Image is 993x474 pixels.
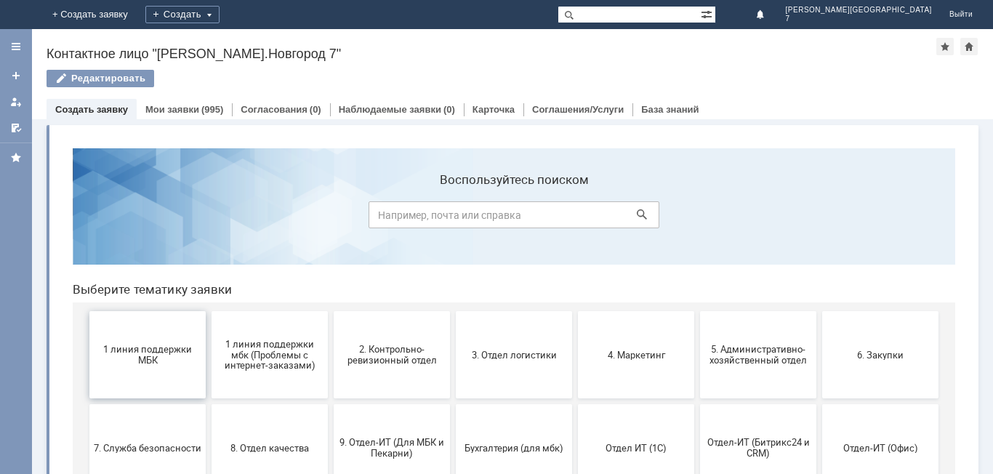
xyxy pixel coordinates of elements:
[532,104,624,115] a: Соглашения/Услуги
[277,393,385,415] span: Это соглашение не активно!
[310,104,321,115] div: (0)
[443,104,455,115] div: (0)
[4,64,28,87] a: Создать заявку
[395,174,511,262] button: 3. Отдел логистики
[145,6,220,23] div: Создать
[277,300,385,322] span: 9. Отдел-ИТ (Для МБК и Пекарни)
[47,47,936,61] div: Контактное лицо "[PERSON_NAME].Новгород 7"
[150,174,267,262] button: 1 линия поддержки мбк (Проблемы с интернет-заказами)
[339,104,441,115] a: Наблюдаемые заявки
[960,38,978,55] div: Сделать домашней страницей
[936,38,954,55] div: Добавить в избранное
[201,104,223,115] div: (995)
[399,212,507,223] span: 3. Отдел логистики
[765,305,873,316] span: Отдел-ИТ (Офис)
[473,104,515,115] a: Карточка
[150,361,267,448] button: Франчайзинг
[517,361,633,448] button: не актуален
[786,6,932,15] span: [PERSON_NAME][GEOGRAPHIC_DATA]
[28,268,145,355] button: 7. Служба безопасности
[395,268,511,355] button: Бухгалтерия (для мбк)
[307,65,598,92] input: Например, почта или справка
[761,174,877,262] button: 6. Закупки
[4,90,28,113] a: Мои заявки
[517,268,633,355] button: Отдел ИТ (1С)
[4,116,28,140] a: Мои согласования
[786,15,932,23] span: 7
[241,104,307,115] a: Согласования
[273,361,389,448] button: Это соглашение не активно!
[12,145,894,160] header: Выберите тематику заявки
[145,104,199,115] a: Мои заявки
[55,104,128,115] a: Создать заявку
[521,398,629,409] span: не актуален
[307,36,598,50] label: Воспользуйтесь поиском
[273,174,389,262] button: 2. Контрольно-ревизионный отдел
[155,398,262,409] span: Франчайзинг
[521,212,629,223] span: 4. Маркетинг
[765,212,873,223] span: 6. Закупки
[641,104,699,115] a: База знаний
[33,207,140,229] span: 1 линия поддержки МБК
[399,387,507,420] span: [PERSON_NAME]. Услуги ИТ для МБК (оформляет L1)
[761,268,877,355] button: Отдел-ИТ (Офис)
[155,305,262,316] span: 8. Отдел качества
[273,268,389,355] button: 9. Отдел-ИТ (Для МБК и Пекарни)
[639,268,755,355] button: Отдел-ИТ (Битрикс24 и CRM)
[28,361,145,448] button: Финансовый отдел
[643,300,751,322] span: Отдел-ИТ (Битрикс24 и CRM)
[639,174,755,262] button: 5. Административно-хозяйственный отдел
[33,305,140,316] span: 7. Служба безопасности
[395,361,511,448] button: [PERSON_NAME]. Услуги ИТ для МБК (оформляет L1)
[155,201,262,234] span: 1 линия поддержки мбк (Проблемы с интернет-заказами)
[277,207,385,229] span: 2. Контрольно-ревизионный отдел
[150,268,267,355] button: 8. Отдел качества
[28,174,145,262] button: 1 линия поддержки МБК
[643,207,751,229] span: 5. Административно-хозяйственный отдел
[33,398,140,409] span: Финансовый отдел
[517,174,633,262] button: 4. Маркетинг
[701,7,715,20] span: Расширенный поиск
[399,305,507,316] span: Бухгалтерия (для мбк)
[521,305,629,316] span: Отдел ИТ (1С)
